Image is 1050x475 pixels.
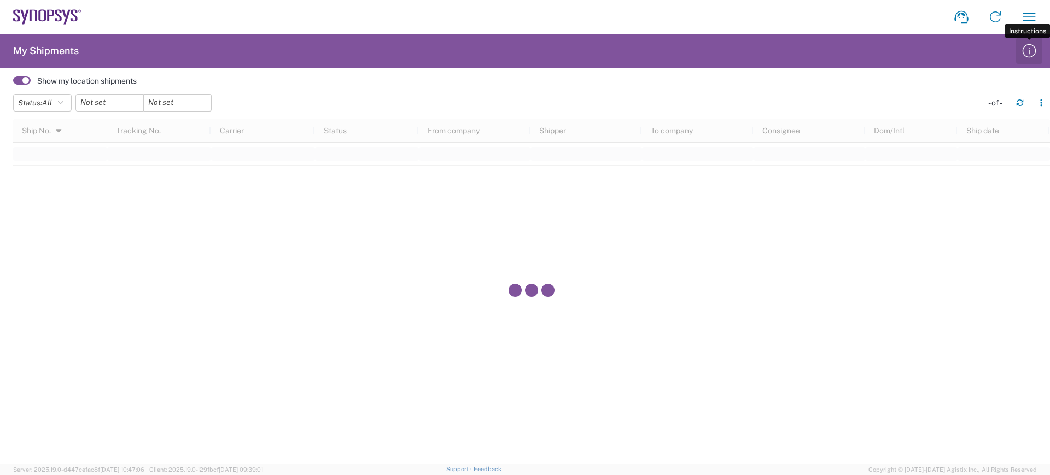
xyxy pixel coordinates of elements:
[100,466,144,473] span: [DATE] 10:47:06
[13,466,144,473] span: Server: 2025.19.0-d447cefac8f
[13,44,79,57] h2: My Shipments
[474,466,501,472] a: Feedback
[446,466,474,472] a: Support
[37,76,137,86] label: Show my location shipments
[149,466,263,473] span: Client: 2025.19.0-129fbcf
[76,95,143,111] input: Not set
[988,98,1007,108] div: - of -
[868,465,1037,474] span: Copyright © [DATE]-[DATE] Agistix Inc., All Rights Reserved
[42,98,52,107] span: All
[144,95,211,111] input: Not set
[13,94,72,112] button: Status:All
[219,466,263,473] span: [DATE] 09:39:01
